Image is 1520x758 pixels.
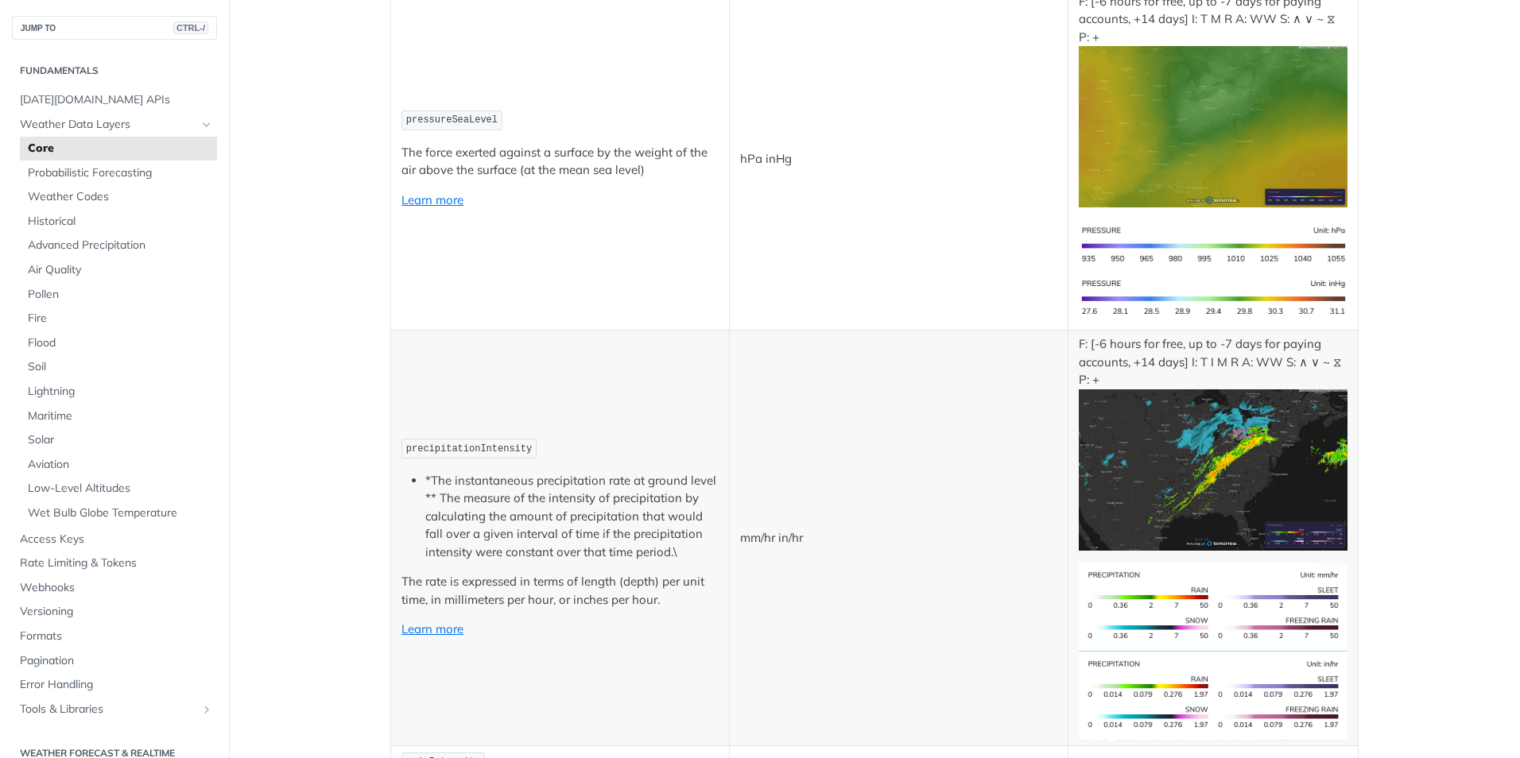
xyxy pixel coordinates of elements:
[20,532,213,547] span: Access Keys
[28,457,213,473] span: Aviation
[28,262,213,278] span: Air Quality
[12,576,217,600] a: Webhooks
[20,604,213,620] span: Versioning
[1079,290,1347,305] span: Expand image
[12,16,217,40] button: JUMP TOCTRL-/
[20,283,217,307] a: Pollen
[20,380,217,404] a: Lightning
[12,600,217,624] a: Versioning
[12,113,217,137] a: Weather Data LayersHide subpages for Weather Data Layers
[28,408,213,424] span: Maritime
[1079,335,1347,550] p: F: [-6 hours for free, up to -7 days for paying accounts, +14 days] I: T I M R A: WW S: ∧ ∨ ~ ⧖ P: +
[406,443,532,454] span: precipitationIntensity
[20,501,217,525] a: Wet Bulb Globe Temperature
[12,625,217,648] a: Formats
[20,331,217,355] a: Flood
[173,21,208,34] span: CTRL-/
[401,144,719,180] p: The force exerted against a surface by the weight of the air above the surface (at the mean sea l...
[28,189,213,205] span: Weather Codes
[28,335,213,351] span: Flood
[28,432,213,448] span: Solar
[12,673,217,697] a: Error Handling
[20,137,217,160] a: Core
[12,698,217,721] a: Tools & LibrariesShow subpages for Tools & Libraries
[20,477,217,501] a: Low-Level Altitudes
[20,404,217,428] a: Maritime
[28,359,213,375] span: Soil
[20,580,213,596] span: Webhooks
[20,258,217,282] a: Air Quality
[28,481,213,497] span: Low-Level Altitudes
[1079,461,1347,476] span: Expand image
[401,573,719,609] p: The rate is expressed in terms of length (depth) per unit time, in millimeters per hour, or inche...
[28,287,213,303] span: Pollen
[20,355,217,379] a: Soil
[401,621,463,636] a: Learn more
[20,161,217,185] a: Probabilistic Forecasting
[28,238,213,253] span: Advanced Precipitation
[401,192,463,207] a: Learn more
[12,528,217,551] a: Access Keys
[28,141,213,157] span: Core
[406,114,498,126] span: pressureSeaLevel
[20,628,213,644] span: Formats
[200,703,213,716] button: Show subpages for Tools & Libraries
[20,555,213,571] span: Rate Limiting & Tokens
[12,649,217,673] a: Pagination
[20,117,196,133] span: Weather Data Layers
[20,185,217,209] a: Weather Codes
[20,653,213,669] span: Pagination
[12,64,217,78] h2: Fundamentals
[20,234,217,257] a: Advanced Precipitation
[20,702,196,717] span: Tools & Libraries
[1079,687,1347,702] span: Expand image
[28,384,213,400] span: Lightning
[20,677,213,693] span: Error Handling
[1079,237,1347,252] span: Expand image
[12,88,217,112] a: [DATE][DOMAIN_NAME] APIs
[12,551,217,575] a: Rate Limiting & Tokens
[28,165,213,181] span: Probabilistic Forecasting
[20,453,217,477] a: Aviation
[20,92,213,108] span: [DATE][DOMAIN_NAME] APIs
[425,472,719,562] li: *The instantaneous precipitation rate at ground level ** The measure of the intensity of precipit...
[28,505,213,521] span: Wet Bulb Globe Temperature
[740,529,1057,547] p: mm/hr in/hr
[200,118,213,131] button: Hide subpages for Weather Data Layers
[20,210,217,234] a: Historical
[1079,118,1347,133] span: Expand image
[28,311,213,327] span: Fire
[740,150,1057,168] p: hPa inHg
[20,307,217,331] a: Fire
[20,428,217,452] a: Solar
[1079,598,1347,613] span: Expand image
[28,214,213,230] span: Historical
